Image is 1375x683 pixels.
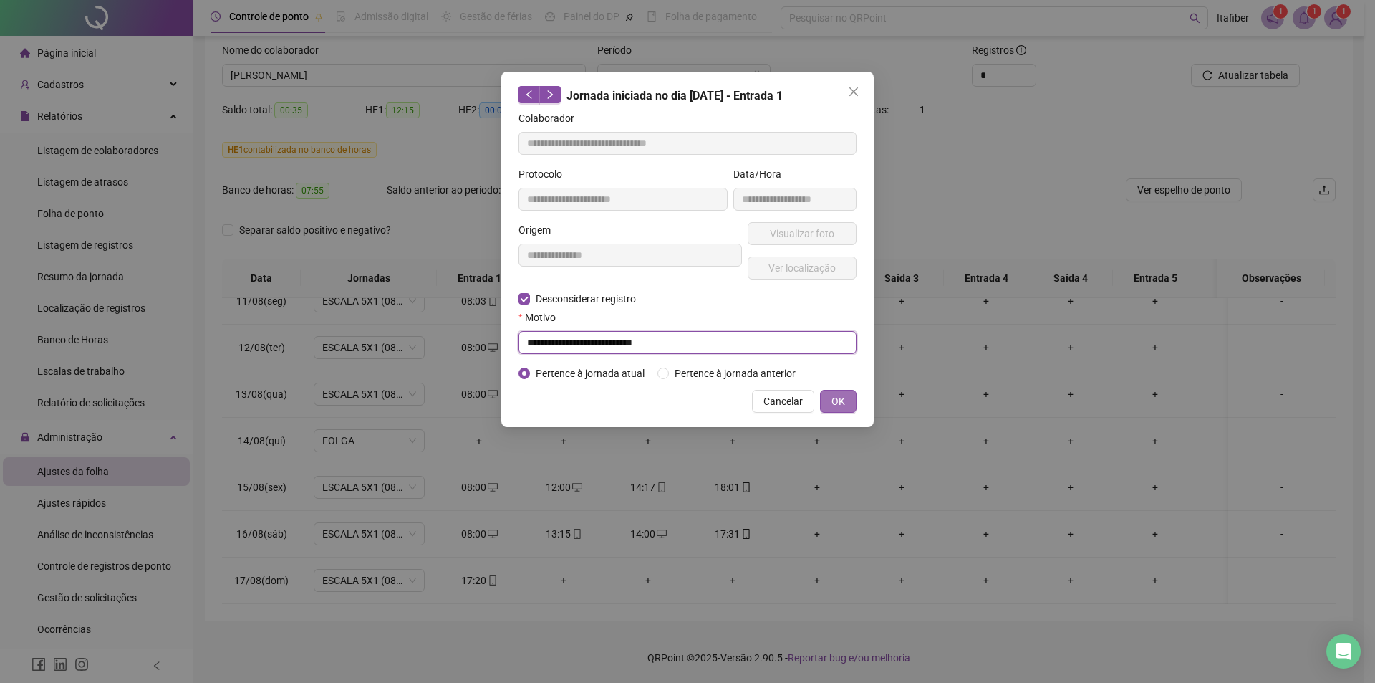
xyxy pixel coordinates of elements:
label: Protocolo [518,166,571,182]
button: Ver localização [748,257,857,280]
span: Desconsiderar registro [530,291,642,307]
div: Open Intercom Messenger [1326,634,1361,669]
button: OK [820,390,857,413]
label: Colaborador [518,110,584,126]
span: OK [831,393,845,409]
span: Pertence à jornada anterior [669,366,801,381]
span: right [545,90,555,100]
div: Jornada iniciada no dia [DATE] - Entrada 1 [518,86,857,105]
button: left [518,86,540,103]
span: close [848,86,859,97]
span: Pertence à jornada atual [530,366,650,381]
button: Cancelar [752,390,814,413]
span: Cancelar [763,393,803,409]
span: left [524,90,534,100]
label: Origem [518,222,560,238]
button: Visualizar foto [748,222,857,245]
button: right [539,86,561,103]
button: Close [842,80,865,103]
label: Motivo [518,310,565,325]
label: Data/Hora [733,166,791,182]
